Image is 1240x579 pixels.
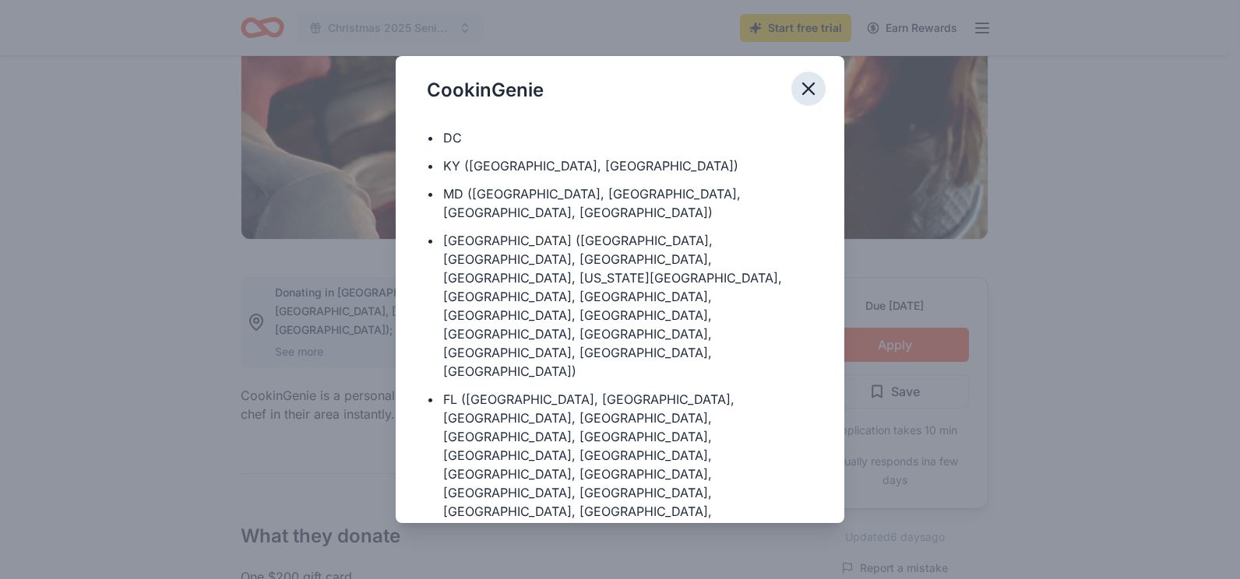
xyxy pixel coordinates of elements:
div: • [427,184,434,203]
div: [GEOGRAPHIC_DATA] ([GEOGRAPHIC_DATA], [GEOGRAPHIC_DATA], [GEOGRAPHIC_DATA], [GEOGRAPHIC_DATA], [U... [443,231,813,381]
div: • [427,390,434,409]
div: CookinGenie [427,78,544,103]
div: MD ([GEOGRAPHIC_DATA], [GEOGRAPHIC_DATA], [GEOGRAPHIC_DATA], [GEOGRAPHIC_DATA]) [443,184,813,222]
div: • [427,156,434,175]
div: DC [443,128,462,147]
div: KY ([GEOGRAPHIC_DATA], [GEOGRAPHIC_DATA]) [443,156,738,175]
div: • [427,231,434,250]
div: FL ([GEOGRAPHIC_DATA], [GEOGRAPHIC_DATA], [GEOGRAPHIC_DATA], [GEOGRAPHIC_DATA], [GEOGRAPHIC_DATA]... [443,390,813,539]
div: • [427,128,434,147]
